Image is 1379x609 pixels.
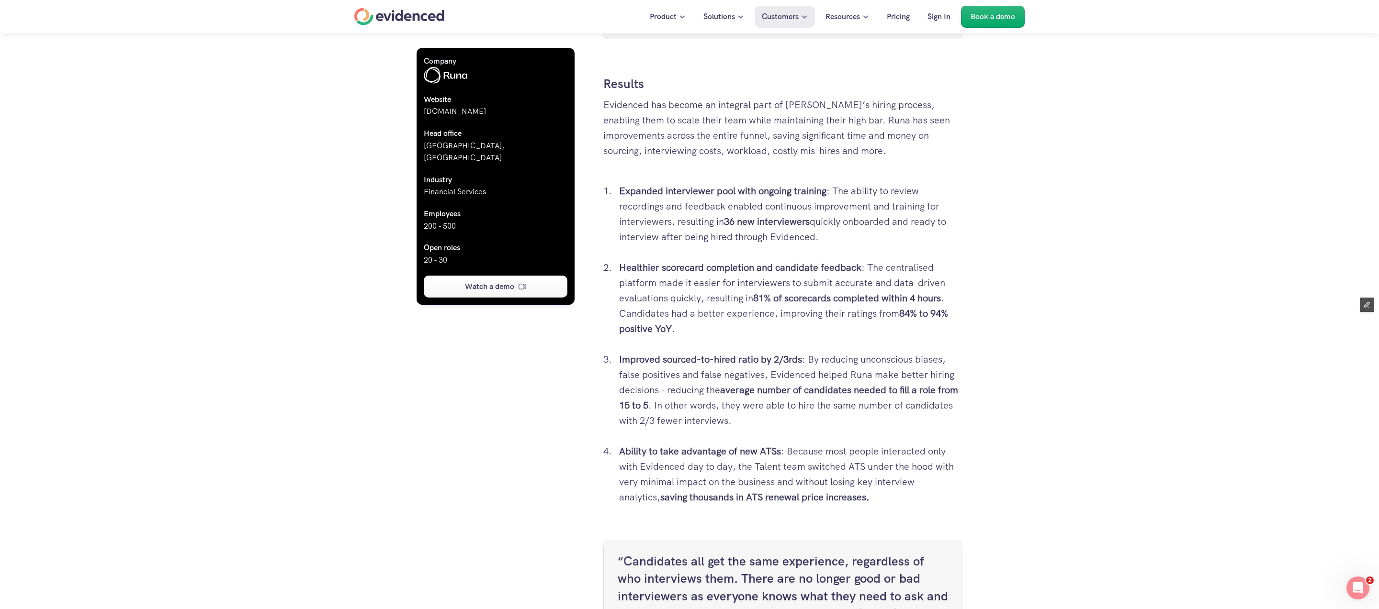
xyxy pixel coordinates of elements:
p: Sign In [927,11,950,23]
h6: Employees [424,208,567,220]
a: Pricing [880,6,917,28]
strong: Ability to take advantage of new ATSs [619,445,781,457]
strong: 36 [724,215,735,228]
p: 20 - 30 [424,254,567,266]
strong: Expanded interviewer pool with ongoing training [619,185,826,197]
h6: Industry [424,174,567,186]
p: Product [650,11,677,23]
strong: within 4 hours [882,292,941,304]
p: Solutions [703,11,735,23]
p: : Because most people interacted only with Evidenced day to day, the Talent team switched ATS und... [619,443,962,505]
h6: Open roles [424,242,567,254]
p: Pricing [887,11,910,23]
h6: Head office [424,127,567,140]
p: 200 - 500 [424,220,567,233]
p: Watch a demo [465,281,514,293]
h6: Company [424,55,567,67]
a: [DOMAIN_NAME] [424,107,486,117]
h6: Website [424,93,567,106]
p: : The centralised platform made it easier for interviewers to submit accurate and data-driven eva... [619,260,962,352]
iframe: Intercom live chat [1346,576,1369,599]
strong: new interviewers [737,215,810,228]
strong: 81% of scorecards completed [753,292,879,304]
p: : The ability to review recordings and feedback enabled continuous improvement and training for i... [619,183,962,260]
strong: average number of candidates needed to fill a role from 15 to 5 [619,384,961,411]
button: Edit Framer Content [1360,298,1374,312]
a: Watch a demo [424,276,567,298]
p: : By reducing unconscious biases, false positives and false negatives, Evidenced helped Runa make... [619,352,962,443]
p: Book a demo [971,11,1015,23]
p: Customers [762,11,799,23]
strong: 84% to 94% positive YoY [619,307,950,335]
p: Resources [825,11,860,23]
div: Evidenced has become an integral part of [PERSON_NAME]’s hiring process, enabling them to scale t... [603,97,962,174]
p: [GEOGRAPHIC_DATA], [GEOGRAPHIC_DATA] [424,140,567,164]
a: Book a demo [961,6,1025,28]
a: Sign In [920,6,958,28]
strong: Improved sourced-to-hired ratio by 2/3rds [619,353,802,365]
strong: Results [603,76,644,92]
strong: Healthier scorecard completion and candidate feedback [619,261,861,274]
span: 2 [1366,576,1374,584]
p: Financial Services [424,186,567,199]
a: Home [354,8,444,25]
strong: saving thousands [660,491,734,503]
strong: in ATS renewal price increases. [736,491,870,503]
